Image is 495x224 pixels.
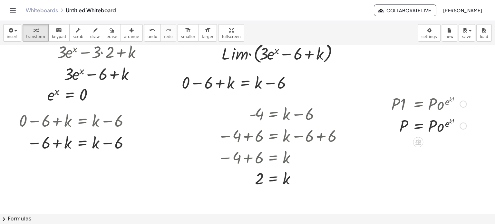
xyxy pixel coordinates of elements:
[90,34,100,39] span: draw
[23,24,49,42] button: transform
[160,24,176,42] button: redoredo
[185,26,191,34] i: format_size
[121,24,143,42] button: arrange
[222,34,240,39] span: fullscreen
[48,24,70,42] button: keyboardkeypad
[164,34,173,39] span: redo
[148,34,157,39] span: undo
[418,24,441,42] button: settings
[26,34,45,39] span: transform
[103,24,121,42] button: erase
[445,34,453,39] span: new
[181,34,195,39] span: smaller
[443,7,482,13] span: [PERSON_NAME]
[379,7,431,13] span: Collaborate Live
[438,5,487,16] button: [PERSON_NAME]
[56,26,62,34] i: keyboard
[413,137,423,147] div: Apply the same math to both sides of the equation
[144,24,161,42] button: undoundo
[124,34,139,39] span: arrange
[7,34,18,39] span: insert
[26,7,58,14] a: Whiteboards
[459,24,475,42] button: save
[69,24,87,42] button: scrub
[73,34,83,39] span: scrub
[106,34,117,39] span: erase
[442,24,457,42] button: new
[87,24,103,42] button: draw
[476,24,492,42] button: load
[178,24,199,42] button: format_sizesmaller
[205,26,211,34] i: format_size
[218,24,244,42] button: fullscreen
[52,34,66,39] span: keypad
[422,34,437,39] span: settings
[480,34,488,39] span: load
[3,24,21,42] button: insert
[165,26,171,34] i: redo
[202,34,213,39] span: larger
[374,5,436,16] button: Collaborate Live
[149,26,155,34] i: undo
[462,34,471,39] span: save
[8,5,18,15] button: Toggle navigation
[199,24,217,42] button: format_sizelarger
